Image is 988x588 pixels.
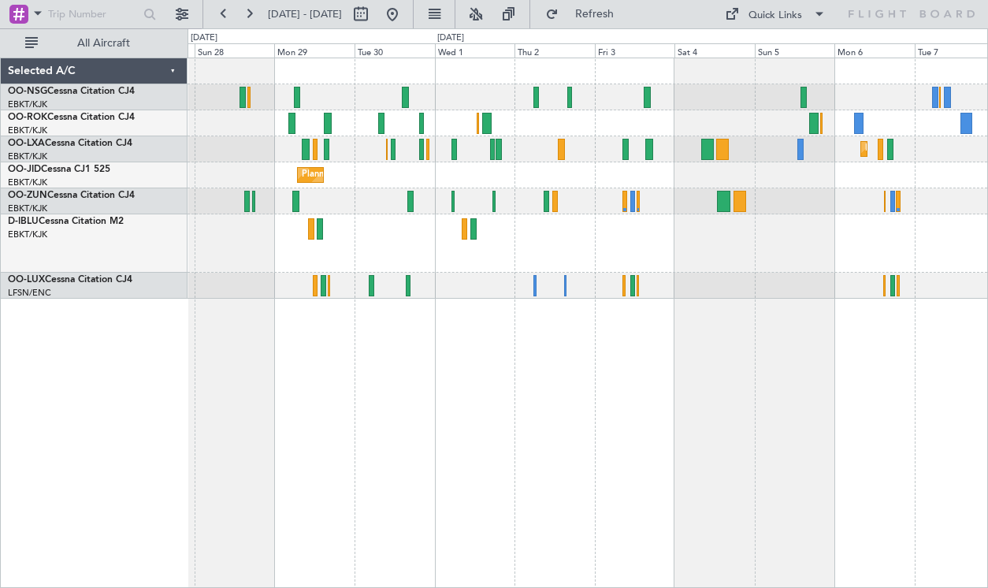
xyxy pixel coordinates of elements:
a: EBKT/KJK [8,125,47,136]
span: [DATE] - [DATE] [268,7,342,21]
a: OO-ZUNCessna Citation CJ4 [8,191,135,200]
button: Quick Links [717,2,834,27]
a: OO-JIDCessna CJ1 525 [8,165,110,174]
div: Fri 3 [595,43,675,58]
span: OO-ROK [8,113,47,122]
a: EBKT/KJK [8,177,47,188]
div: Mon 29 [274,43,355,58]
a: LFSN/ENC [8,287,51,299]
a: OO-LUXCessna Citation CJ4 [8,275,132,285]
div: Planned Maint Kortrijk-[GEOGRAPHIC_DATA] [302,163,485,187]
div: Wed 1 [435,43,515,58]
a: EBKT/KJK [8,229,47,240]
div: Quick Links [748,8,802,24]
div: [DATE] [191,32,217,45]
div: [DATE] [437,32,464,45]
span: D-IBLU [8,217,39,226]
a: OO-LXACessna Citation CJ4 [8,139,132,148]
div: Tue 30 [355,43,435,58]
a: EBKT/KJK [8,99,47,110]
button: Refresh [538,2,633,27]
span: OO-LXA [8,139,45,148]
span: OO-LUX [8,275,45,285]
a: D-IBLUCessna Citation M2 [8,217,124,226]
a: OO-NSGCessna Citation CJ4 [8,87,135,96]
div: Sun 5 [755,43,835,58]
span: OO-ZUN [8,191,47,200]
div: Sat 4 [674,43,755,58]
span: All Aircraft [41,38,166,49]
button: All Aircraft [17,31,171,56]
div: Mon 6 [834,43,915,58]
a: EBKT/KJK [8,151,47,162]
a: EBKT/KJK [8,203,47,214]
a: OO-ROKCessna Citation CJ4 [8,113,135,122]
div: Thu 2 [514,43,595,58]
div: Sun 28 [195,43,275,58]
span: OO-NSG [8,87,47,96]
input: Trip Number [48,2,139,26]
span: OO-JID [8,165,41,174]
span: Refresh [562,9,628,20]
